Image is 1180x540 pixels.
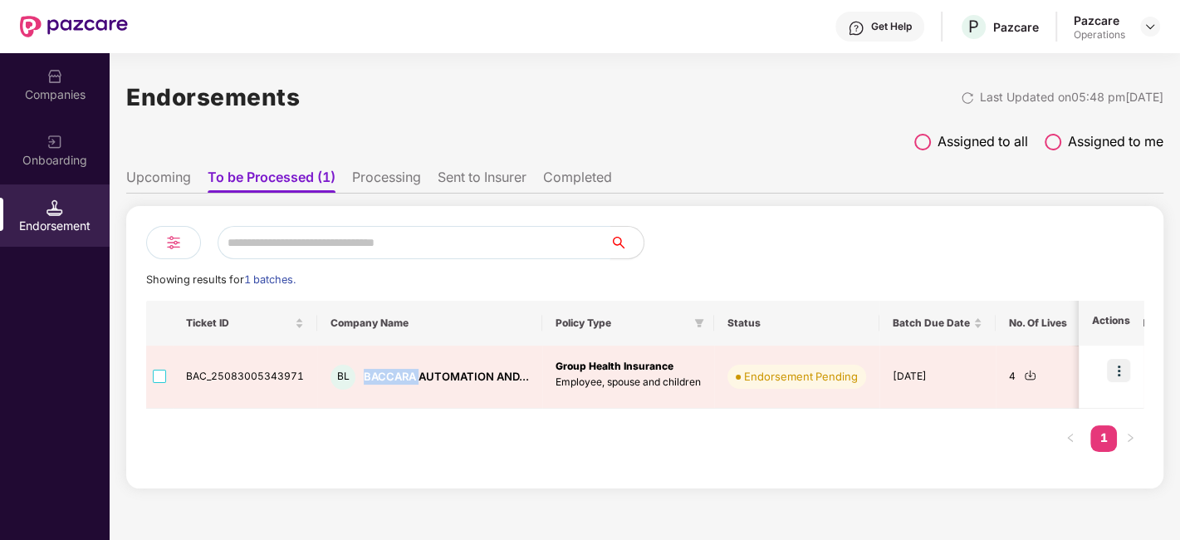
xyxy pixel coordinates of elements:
[330,365,355,390] div: BL
[848,20,864,37] img: svg+xml;base64,PHN2ZyBpZD0iSGVscC0zMngzMiIgeG1sbnM9Imh0dHA6Ly93d3cudzMub3JnLzIwMDAvc3ZnIiB3aWR0aD...
[186,317,291,330] span: Ticket ID
[993,19,1039,35] div: Pazcare
[438,169,526,193] li: Sent to Insurer
[1057,425,1084,452] button: left
[1117,425,1143,452] button: right
[164,233,184,253] img: svg+xml;base64,PHN2ZyB4bWxucz0iaHR0cDovL3d3dy53My5vcmcvMjAwMC9zdmciIHdpZHRoPSIyNCIgaGVpZ2h0PSIyNC...
[996,301,1080,346] th: No. Of Lives
[1107,359,1130,382] img: icon
[1074,28,1125,42] div: Operations
[47,134,63,150] img: svg+xml;base64,PHN2ZyB3aWR0aD0iMjAiIGhlaWdodD0iMjAiIHZpZXdCb3g9IjAgMCAyMCAyMCIgZmlsbD0ibm9uZSIgeG...
[744,368,858,385] div: Endorsement Pending
[543,169,612,193] li: Completed
[694,318,704,328] span: filter
[691,313,708,333] span: filter
[556,360,673,372] b: Group Health Insurance
[1117,425,1143,452] li: Next Page
[938,131,1028,152] span: Assigned to all
[126,169,191,193] li: Upcoming
[1024,369,1036,381] img: svg+xml;base64,PHN2ZyBpZD0iRG93bmxvYWQtMjR4MjQiIHhtbG5zPSJodHRwOi8vd3d3LnczLm9yZy8yMDAwL3N2ZyIgd2...
[173,346,317,409] td: BAC_25083005343971
[47,68,63,85] img: svg+xml;base64,PHN2ZyBpZD0iQ29tcGFuaWVzIiB4bWxucz0iaHR0cDovL3d3dy53My5vcmcvMjAwMC9zdmciIHdpZHRoPS...
[556,317,688,330] span: Policy Type
[871,20,912,33] div: Get Help
[610,236,644,249] span: search
[1143,20,1157,33] img: svg+xml;base64,PHN2ZyBpZD0iRHJvcGRvd24tMzJ4MzIiIHhtbG5zPSJodHRwOi8vd3d3LnczLm9yZy8yMDAwL3N2ZyIgd2...
[980,88,1163,106] div: Last Updated on 05:48 pm[DATE]
[208,169,335,193] li: To be Processed (1)
[364,369,529,385] div: BACCARA AUTOMATION AND...
[879,346,996,409] td: [DATE]
[1090,425,1117,450] a: 1
[1068,131,1163,152] span: Assigned to me
[714,301,879,346] th: Status
[610,226,644,259] button: search
[1057,425,1084,452] li: Previous Page
[1125,433,1135,443] span: right
[1065,433,1075,443] span: left
[1090,425,1117,452] li: 1
[352,169,421,193] li: Processing
[126,79,300,115] h1: Endorsements
[1074,12,1125,28] div: Pazcare
[893,317,970,330] span: Batch Due Date
[317,301,542,346] th: Company Name
[146,273,296,286] span: Showing results for
[20,16,128,37] img: New Pazcare Logo
[968,17,979,37] span: P
[47,199,63,216] img: svg+xml;base64,PHN2ZyB3aWR0aD0iMTQuNSIgaGVpZ2h0PSIxNC41IiB2aWV3Qm94PSIwIDAgMTYgMTYiIGZpbGw9Im5vbm...
[879,301,996,346] th: Batch Due Date
[244,273,296,286] span: 1 batches.
[1079,301,1143,346] th: Actions
[1009,369,1067,385] div: 4
[556,375,701,390] p: Employee, spouse and children
[173,301,317,346] th: Ticket ID
[961,91,974,105] img: svg+xml;base64,PHN2ZyBpZD0iUmVsb2FkLTMyeDMyIiB4bWxucz0iaHR0cDovL3d3dy53My5vcmcvMjAwMC9zdmciIHdpZH...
